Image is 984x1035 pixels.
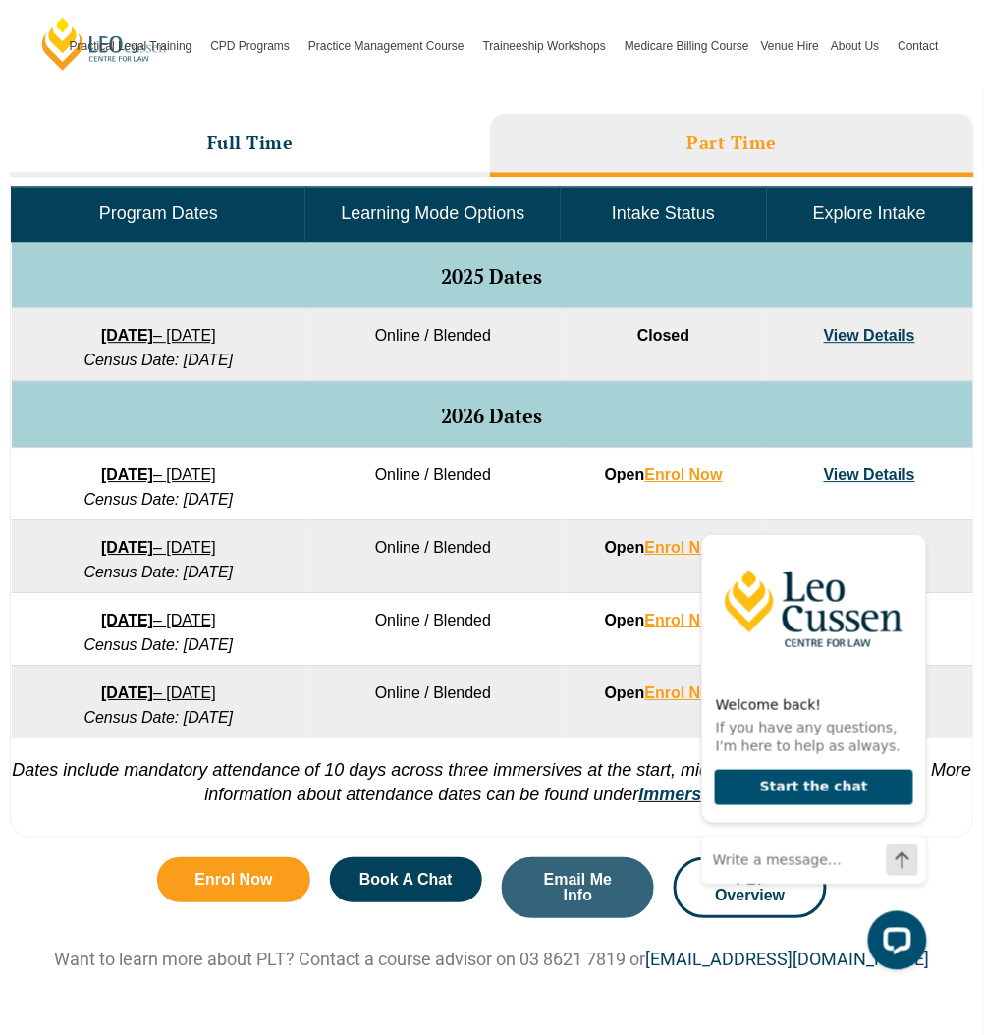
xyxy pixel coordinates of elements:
a: Enrol Now [645,466,723,483]
a: [DATE]– [DATE] [101,466,216,483]
a: View Details [824,466,915,483]
a: [DATE]– [DATE] [101,612,216,628]
a: Book A Chat [330,857,482,902]
span: Closed [637,327,689,344]
span: Enrol Now [194,872,272,888]
td: Online / Blended [305,666,561,738]
a: [DATE]– [DATE] [101,684,216,701]
a: Enrol Now [157,857,309,902]
a: Email Me Info [502,857,654,918]
strong: Open [605,539,723,556]
em: Census Date: [DATE] [83,352,233,368]
strong: Open [605,466,723,483]
a: Practice Management Course [302,4,477,88]
span: Program Dates [99,203,218,223]
h3: Part Time [687,132,778,154]
a: [PERSON_NAME] Centre for Law [39,16,170,72]
h3: Full Time [207,132,294,154]
em: Census Date: [DATE] [83,636,233,653]
a: Venue Hire [755,4,825,88]
a: [DATE]– [DATE] [101,327,216,344]
td: Online / Blended [305,448,561,520]
a: Practical Legal Training [64,4,205,88]
span: 2025 Dates [442,263,543,290]
em: Dates include mandatory attendance of 10 days across three immersives at the start, middle and en... [12,760,972,804]
strong: [DATE] [101,539,153,556]
a: [EMAIL_ADDRESS][DOMAIN_NAME] [646,949,930,969]
span: Intake Status [612,203,715,223]
em: Census Date: [DATE] [83,491,233,508]
strong: Open [605,612,723,628]
strong: [DATE] [101,684,153,701]
span: 2026 Dates [442,403,543,429]
td: Online / Blended [305,308,561,381]
a: Contact [893,4,945,88]
iframe: LiveChat chat widget [685,498,935,986]
td: Online / Blended [305,593,561,666]
strong: Open [605,684,723,701]
em: Census Date: [DATE] [83,564,233,580]
a: Immersive Dates [639,785,780,804]
a: Traineeship Workshops [477,4,619,88]
a: Enrol Now [645,539,723,556]
a: About Us [825,4,892,88]
strong: [DATE] [101,327,153,344]
span: Explore Intake [813,203,926,223]
span: Book A Chat [359,872,453,888]
a: Enrol Now [645,612,723,628]
td: Online / Blended [305,520,561,593]
a: Enrol Now [645,684,723,701]
span: Email Me Info [528,872,628,903]
a: PLT Overview [674,857,826,918]
strong: [DATE] [101,612,153,628]
a: View Details [824,327,915,344]
a: [DATE]– [DATE] [101,539,216,556]
span: Learning Mode Options [341,203,524,223]
strong: [DATE] [101,466,153,483]
a: CPD Programs [204,4,302,88]
a: Medicare Billing Course [619,4,755,88]
em: Census Date: [DATE] [83,709,233,726]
